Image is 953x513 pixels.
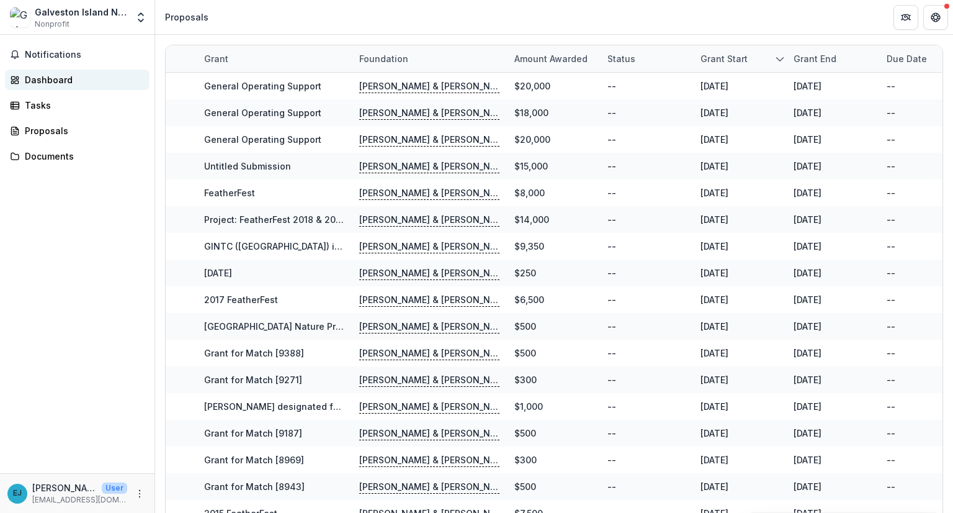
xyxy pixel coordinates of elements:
[794,133,821,146] div: [DATE]
[700,293,728,306] div: [DATE]
[35,6,127,19] div: Galveston Island Nature Tourism Council
[607,106,616,119] div: --
[794,453,821,466] div: [DATE]
[204,428,302,438] a: Grant for Match [9187]
[32,494,127,506] p: [EMAIL_ADDRESS][DOMAIN_NAME]
[359,453,499,467] p: [PERSON_NAME] & [PERSON_NAME] Fund
[700,186,728,199] div: [DATE]
[923,5,948,30] button: Get Help
[700,453,728,466] div: [DATE]
[887,240,895,253] div: --
[359,427,499,440] p: [PERSON_NAME] & [PERSON_NAME] Fund
[700,427,728,440] div: [DATE]
[197,45,352,72] div: Grant
[352,45,507,72] div: Foundation
[794,347,821,360] div: [DATE]
[204,188,255,198] a: FeatherFest
[165,11,208,24] div: Proposals
[514,373,537,386] div: $300
[507,45,600,72] div: Amount awarded
[600,52,643,65] div: Status
[794,293,821,306] div: [DATE]
[607,427,616,440] div: --
[25,99,140,112] div: Tasks
[600,45,693,72] div: Status
[700,480,728,493] div: [DATE]
[10,7,30,27] img: Galveston Island Nature Tourism Council
[13,489,22,497] div: Eowyn Johnson
[607,400,616,413] div: --
[160,8,213,26] nav: breadcrumb
[25,50,145,60] span: Notifications
[32,481,97,494] p: [PERSON_NAME]
[700,373,728,386] div: [DATE]
[25,150,140,163] div: Documents
[887,373,895,386] div: --
[204,81,321,91] a: General Operating Support
[794,320,821,333] div: [DATE]
[204,161,291,171] a: Untitled Submission
[197,52,236,65] div: Grant
[35,19,69,30] span: Nonprofit
[607,453,616,466] div: --
[700,240,728,253] div: [DATE]
[887,293,895,306] div: --
[700,400,728,413] div: [DATE]
[514,266,536,279] div: $250
[359,266,499,280] p: [PERSON_NAME] & [PERSON_NAME] Fund
[25,124,140,137] div: Proposals
[700,160,728,173] div: [DATE]
[879,52,934,65] div: Due Date
[359,133,499,147] p: [PERSON_NAME] & [PERSON_NAME] Fund
[25,73,140,86] div: Dashboard
[352,52,416,65] div: Foundation
[887,106,895,119] div: --
[607,373,616,386] div: --
[794,427,821,440] div: [DATE]
[204,348,304,358] a: Grant for Match [9388]
[794,400,821,413] div: [DATE]
[700,320,728,333] div: [DATE]
[693,45,786,72] div: Grant start
[887,266,895,279] div: --
[514,480,536,493] div: $500
[5,95,150,116] a: Tasks
[794,160,821,173] div: [DATE]
[887,79,895,93] div: --
[514,79,550,93] div: $20,000
[5,70,150,90] a: Dashboard
[786,45,879,72] div: Grant end
[359,160,499,173] p: [PERSON_NAME] & [PERSON_NAME] Fund
[893,5,918,30] button: Partners
[607,293,616,306] div: --
[132,486,147,501] button: More
[359,347,499,360] p: [PERSON_NAME] & [PERSON_NAME] Fund
[887,480,895,493] div: --
[507,52,595,65] div: Amount awarded
[794,79,821,93] div: [DATE]
[5,120,150,141] a: Proposals
[5,45,150,65] button: Notifications
[514,453,537,466] div: $300
[887,186,895,199] div: --
[794,240,821,253] div: [DATE]
[794,186,821,199] div: [DATE]
[700,106,728,119] div: [DATE]
[794,480,821,493] div: [DATE]
[607,320,616,333] div: --
[359,293,499,307] p: [PERSON_NAME] & [PERSON_NAME] Fund
[887,213,895,226] div: --
[693,52,755,65] div: Grant start
[887,320,895,333] div: --
[514,427,536,440] div: $500
[700,133,728,146] div: [DATE]
[514,293,544,306] div: $6,500
[700,213,728,226] div: [DATE]
[607,266,616,279] div: --
[607,240,616,253] div: --
[794,213,821,226] div: [DATE]
[359,400,499,414] p: [PERSON_NAME] & [PERSON_NAME] Fund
